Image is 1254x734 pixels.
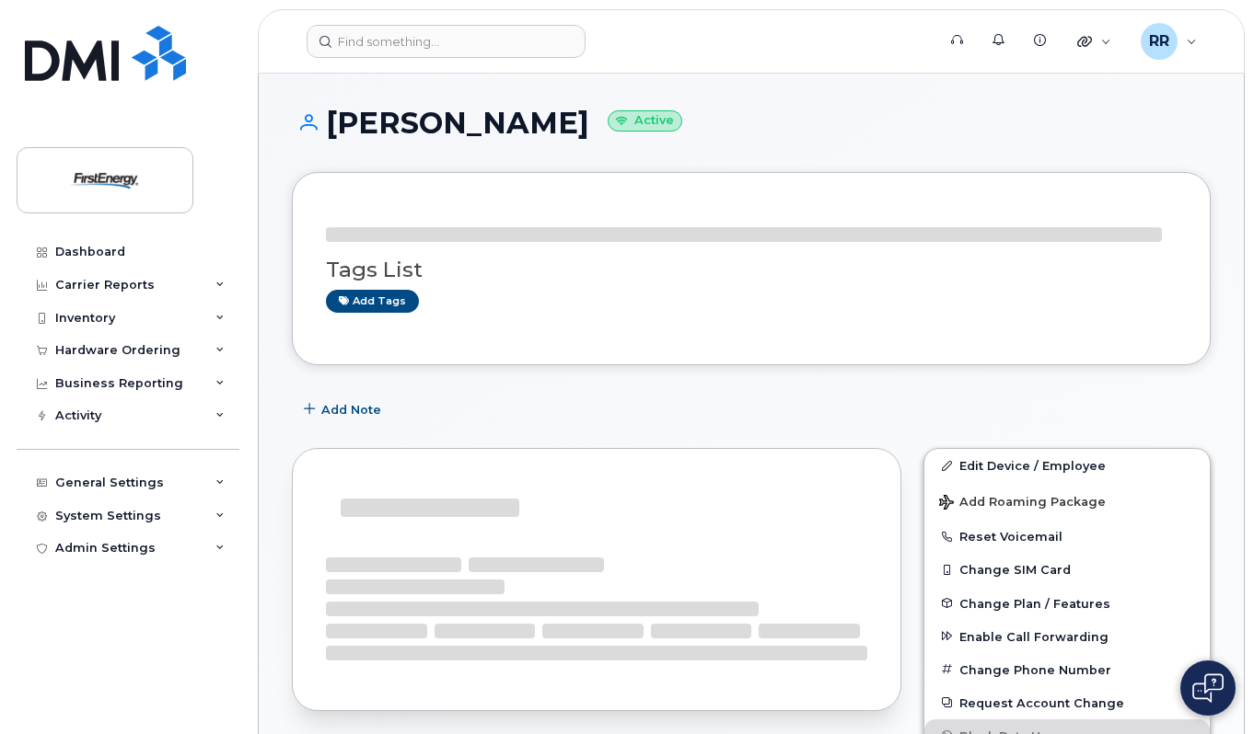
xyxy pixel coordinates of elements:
button: Request Account Change [924,686,1210,719]
button: Change Phone Number [924,653,1210,686]
small: Active [608,110,682,132]
button: Add Roaming Package [924,482,1210,520]
button: Add Note [292,393,397,426]
img: Open chat [1192,673,1224,703]
a: Add tags [326,290,419,313]
span: Add Note [321,401,381,419]
button: Reset Voicemail [924,520,1210,553]
h1: [PERSON_NAME] [292,107,1211,139]
span: Change Plan / Features [959,596,1110,610]
span: Add Roaming Package [939,495,1106,512]
button: Change Plan / Features [924,587,1210,620]
button: Enable Call Forwarding [924,620,1210,653]
span: Enable Call Forwarding [959,629,1109,643]
a: Edit Device / Employee [924,449,1210,482]
button: Change SIM Card [924,553,1210,586]
h3: Tags List [326,258,1177,281]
